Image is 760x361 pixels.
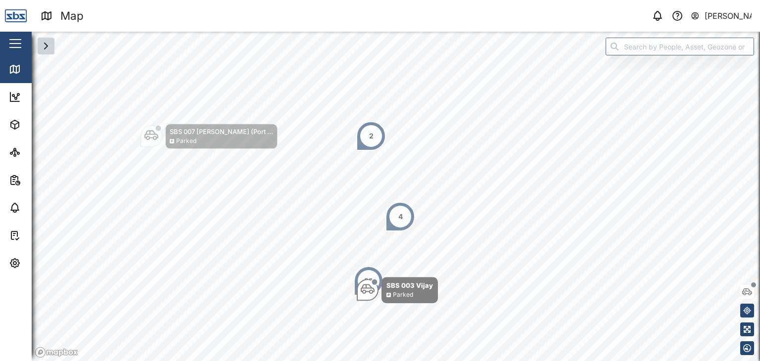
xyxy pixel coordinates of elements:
div: Parked [393,290,413,300]
div: Tasks [26,230,53,241]
a: Mapbox logo [35,347,78,358]
img: Main Logo [5,5,27,27]
canvas: Map [32,32,760,361]
div: 2 [369,131,374,141]
div: Reports [26,175,59,185]
div: Alarms [26,202,56,213]
div: Map [60,7,84,25]
div: [PERSON_NAME] [705,10,752,22]
button: [PERSON_NAME] [690,9,752,23]
div: 4 [398,211,403,222]
div: Map [26,64,48,75]
div: Map marker [354,266,383,296]
div: 32 [364,275,373,286]
div: SBS 003 Vijay [386,280,433,290]
div: Parked [176,136,196,146]
div: Map marker [385,202,415,231]
div: SBS 007 [PERSON_NAME] (Port ... [170,127,273,136]
div: Dashboard [26,91,70,102]
div: Assets [26,119,56,130]
div: Settings [26,258,61,269]
div: Map marker [357,277,438,303]
div: Map marker [141,124,278,149]
input: Search by People, Asset, Geozone or Place [606,38,754,55]
div: Sites [26,147,49,158]
div: Map marker [356,121,386,151]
